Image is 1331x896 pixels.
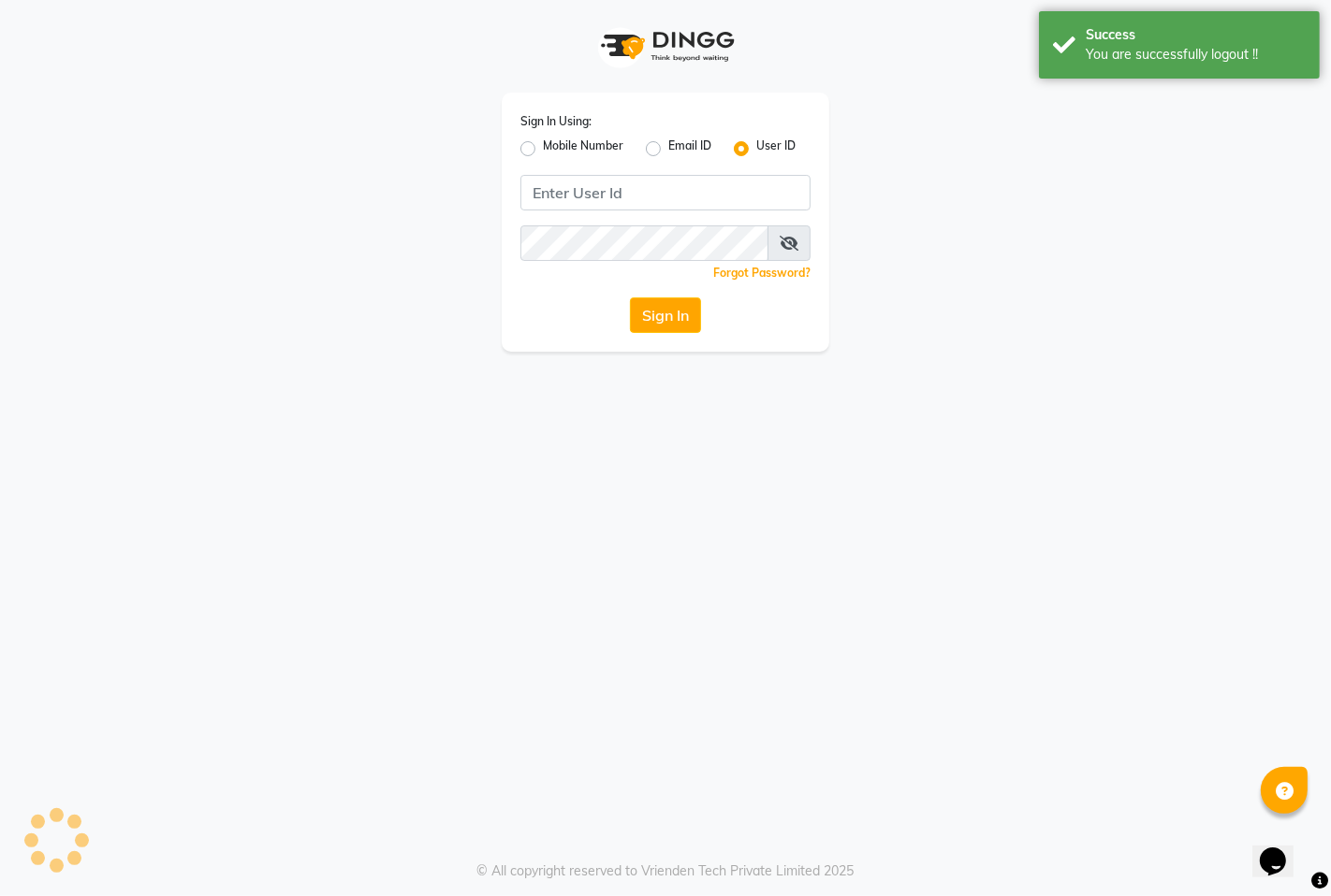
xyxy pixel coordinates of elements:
[756,137,796,160] label: User ID
[713,266,811,280] a: Forgot Password?
[520,225,768,261] input: Username
[543,137,623,160] label: Mobile Number
[520,113,592,130] label: Sign In Using:
[630,297,701,333] button: Sign In
[1086,45,1306,65] div: You are successfully logout !!
[1252,821,1312,877] iframe: chat widget
[1086,25,1306,45] div: Success
[591,19,740,74] img: logo1.svg
[520,175,811,210] input: Username
[668,137,711,160] label: Email ID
